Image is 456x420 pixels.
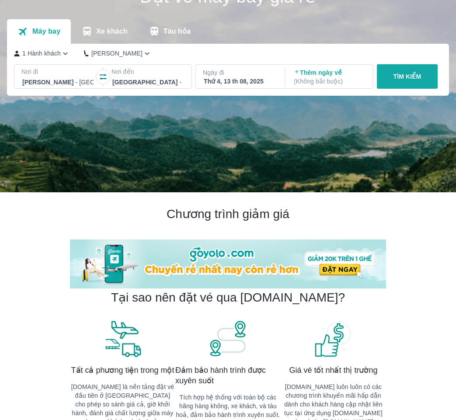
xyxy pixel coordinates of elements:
[71,365,174,375] span: Tất cả phương tiện trong một
[22,49,61,58] p: 1 Hành khách
[84,49,152,58] button: [PERSON_NAME]
[393,72,421,81] p: TÌM KIẾM
[204,77,275,86] div: Thứ 4, 13 th 08, 2025
[111,290,345,305] h2: Tại sao nên đặt vé qua [DOMAIN_NAME]?
[294,77,365,86] p: ( Không bắt buộc )
[164,27,191,36] p: Tàu hỏa
[96,27,127,36] p: Xe khách
[175,365,281,386] span: Đảm bảo hành trình được xuyên suốt
[208,319,247,358] img: banner
[14,49,70,58] button: 1 Hành khách
[175,393,281,419] p: Tích hợp hệ thống với toàn bộ các hãng hàng không, xe khách, và tàu hoả, đảm bảo hành trình xuyên...
[70,206,386,222] h2: Chương trình giảm giá
[377,64,438,89] button: TÌM KIẾM
[294,68,365,86] p: Thêm ngày về
[91,49,143,58] p: [PERSON_NAME]
[203,68,276,77] p: Ngày đi
[32,27,60,36] p: Máy bay
[111,67,184,76] p: Nơi đến
[7,19,201,44] div: transportation tabs
[313,319,353,358] img: banner
[289,365,377,375] span: Giá vé tốt nhất thị trường
[21,67,94,76] p: Nơi đi
[70,240,386,288] img: banner-home
[103,319,142,358] img: banner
